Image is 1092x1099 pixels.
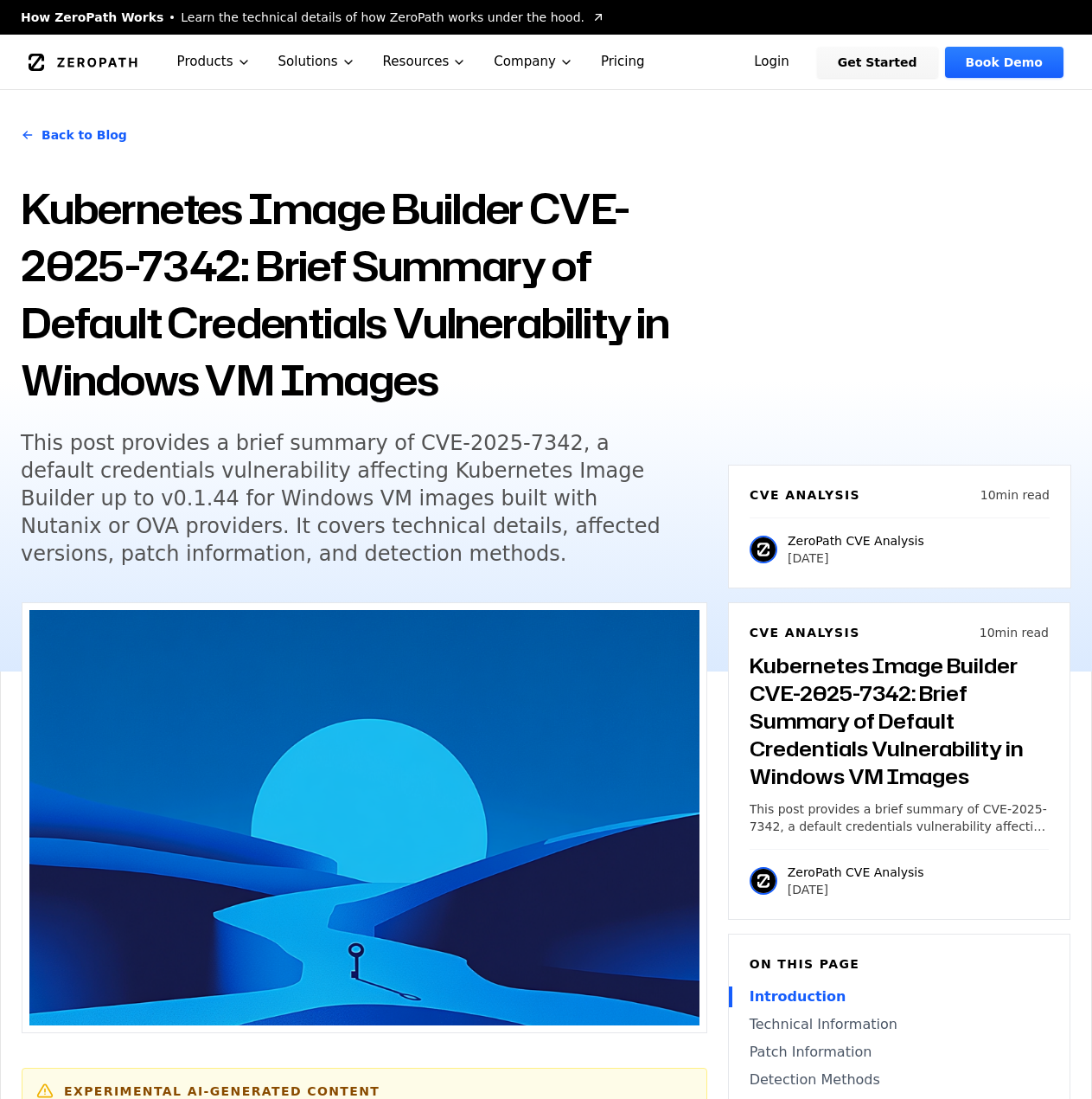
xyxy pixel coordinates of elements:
a: Login [733,47,810,78]
span: Learn the technical details of how ZeroPath works under the hood. [181,9,584,26]
h3: Kubernetes Image Builder CVE-2025-7342: Brief Summary of Default Credentials Vulnerability in Win... [750,652,1049,790]
a: Technical Information [750,1014,1049,1035]
img: ZeroPath CVE Analysis [750,536,777,563]
button: Products [163,35,265,89]
p: 10 min read [980,486,1050,504]
h1: Kubernetes Image Builder CVE-2025-7342: Brief Summary of Default Credentials Vulnerability in Win... [21,180,707,408]
span: How ZeroPath Works [21,9,163,26]
h5: This post provides a brief summary of CVE-2025-7342, a default credentials vulnerability affectin... [21,429,685,568]
h6: CVE Analysis [750,624,860,641]
button: Company [480,35,587,89]
p: [DATE] [788,549,924,567]
img: ZeroPath CVE Analysis [750,867,777,895]
a: How ZeroPath WorksLearn the technical details of how ZeroPath works under the hood. [21,9,605,26]
p: ZeroPath CVE Analysis [788,532,924,549]
a: Back to Blog [21,111,127,159]
h6: CVE Analysis [750,486,860,504]
button: Resources [369,35,481,89]
img: Kubernetes Image Builder CVE-2025-7342: Brief Summary of Default Credentials Vulnerability in Win... [29,610,699,1025]
p: ZeroPath CVE Analysis [788,864,924,881]
a: Detection Methods [750,1070,1049,1090]
a: Introduction [750,987,1049,1007]
p: [DATE] [788,881,924,898]
h6: On this page [750,955,1049,973]
a: Pricing [587,35,659,89]
p: 10 min read [980,624,1049,641]
button: Solutions [265,35,369,89]
a: Patch Information [750,1042,1049,1063]
a: Get Started [817,47,938,78]
a: Book Demo [945,47,1063,78]
p: This post provides a brief summary of CVE-2025-7342, a default credentials vulnerability affectin... [750,800,1049,835]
